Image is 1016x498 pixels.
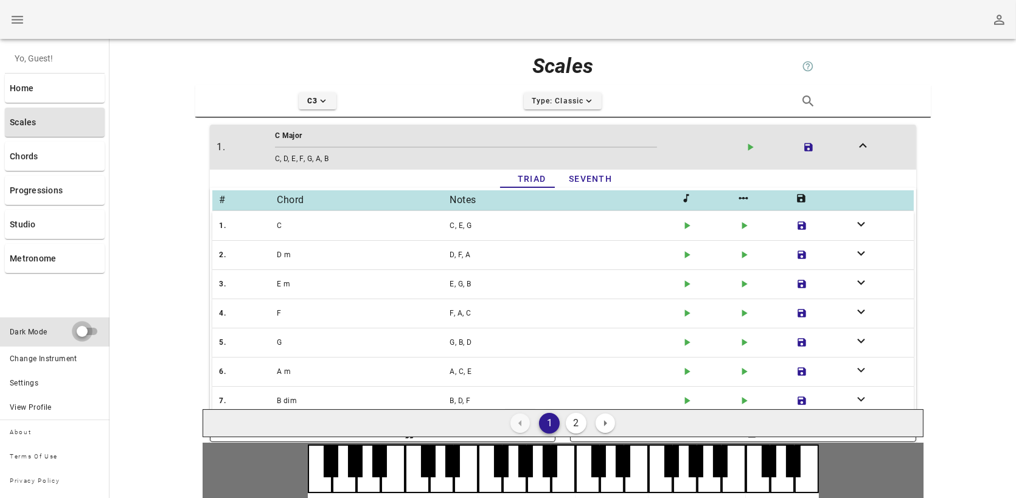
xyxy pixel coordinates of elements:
button: 4.FF, A, C [212,299,914,328]
div: E m [274,275,447,292]
div: 4. [217,305,275,322]
div: Chord [274,190,447,210]
div: C, D, E, F, G, A, B [273,150,737,167]
div: A m [274,363,447,380]
div: # [217,190,275,210]
button: 6.A mA, C, E [212,357,914,386]
a: Chords [5,142,105,171]
div: D m [274,246,447,263]
button: 2.D mD, F, A [212,240,914,269]
span: C3 [307,95,329,106]
button: 1.CC, E, G [212,211,914,240]
div: Yo, Guest! [5,44,105,73]
div: Scales [440,46,686,85]
button: 7.B dimB, D, F [212,386,914,415]
div: D, F, A [448,246,678,263]
button: Type: Classic [524,92,602,109]
button: 2 [566,413,586,434]
div: 7. [217,392,275,409]
div: Seventh [559,170,622,188]
div: B dim [274,392,447,409]
a: Studio [5,210,105,239]
div: 5. [217,334,275,351]
div: C [274,217,447,234]
div: F, A, C [448,305,678,322]
div: Triad [504,170,559,188]
a: Progressions [5,176,105,205]
button: 5.GG, B, D [212,328,914,357]
button: 1 [539,413,560,434]
a: Metronome [5,244,105,273]
div: G, B, D [448,334,678,351]
div: 1. [215,137,273,157]
a: Home [5,74,105,103]
div: F [274,305,447,322]
span: C Major [275,131,302,140]
div: G [274,334,447,351]
div: Notes [448,190,678,210]
span: Type: Classic [531,95,594,106]
div: 1. [217,217,275,234]
div: C, E, G [448,217,678,234]
div: 6. [217,363,275,380]
div: 2. [217,246,275,263]
a: Scales [5,108,105,137]
button: 1.C MajorC, D, E, F, G, A, B [210,125,916,170]
div: B, D, F [448,392,678,409]
div: E, G, B [448,275,678,292]
button: 3.E mE, G, B [212,269,914,299]
div: 3. [217,275,275,292]
button: C3 [299,92,336,109]
div: A, C, E [448,363,678,380]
